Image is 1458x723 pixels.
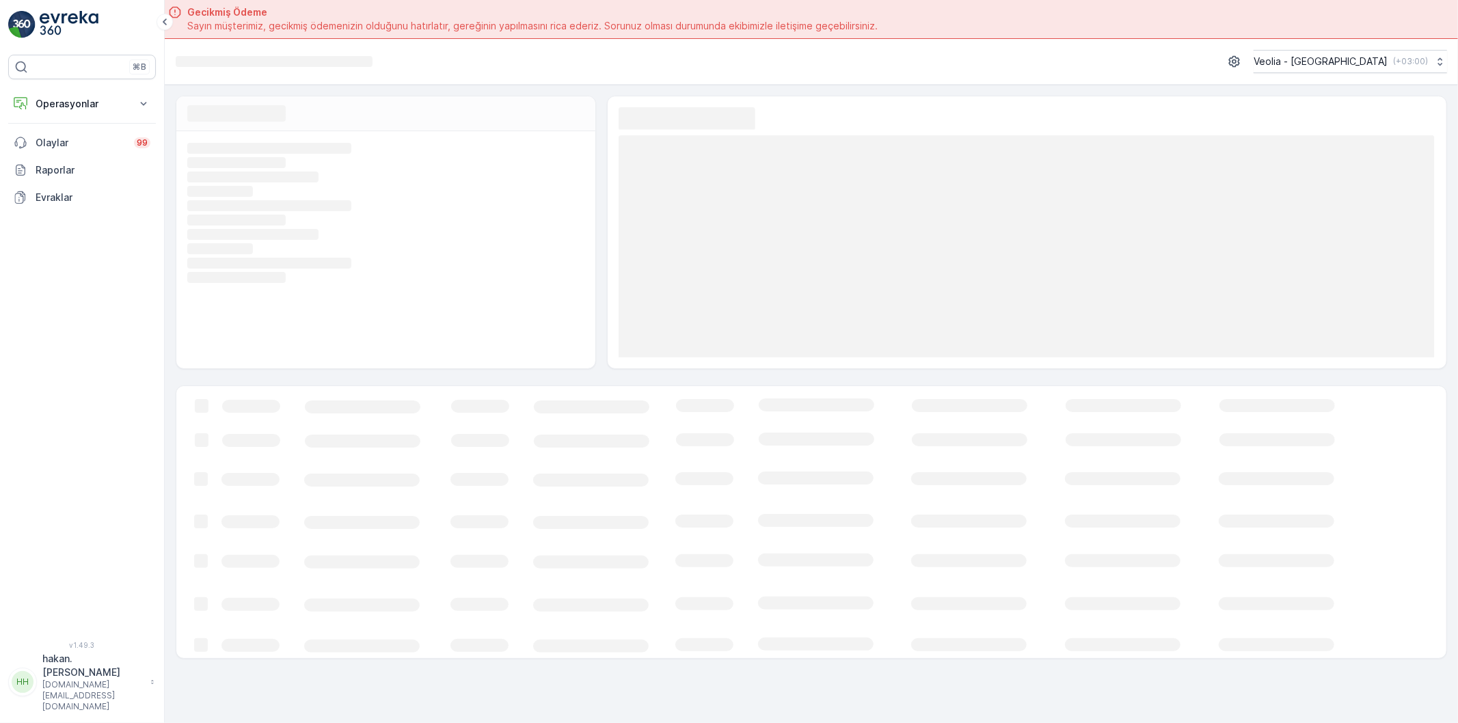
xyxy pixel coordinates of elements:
[8,641,156,649] span: v 1.49.3
[40,11,98,38] img: logo_light-DOdMpM7g.png
[36,97,129,111] p: Operasyonlar
[36,163,150,177] p: Raporlar
[137,137,148,148] p: 99
[133,62,146,72] p: ⌘B
[12,671,33,693] div: HH
[187,5,878,19] span: Gecikmiş Ödeme
[8,90,156,118] button: Operasyonlar
[8,156,156,184] a: Raporlar
[1393,56,1428,67] p: ( +03:00 )
[8,184,156,211] a: Evraklar
[36,136,126,150] p: Olaylar
[36,191,150,204] p: Evraklar
[187,19,878,33] span: Sayın müşterimiz, gecikmiş ödemenizin olduğunu hatırlatır, gereğinin yapılmasını rica ederiz. Sor...
[42,652,144,679] p: hakan.[PERSON_NAME]
[42,679,144,712] p: [DOMAIN_NAME][EMAIL_ADDRESS][DOMAIN_NAME]
[1254,50,1447,73] button: Veolia - [GEOGRAPHIC_DATA](+03:00)
[8,129,156,156] a: Olaylar99
[8,652,156,712] button: HHhakan.[PERSON_NAME][DOMAIN_NAME][EMAIL_ADDRESS][DOMAIN_NAME]
[1254,55,1388,68] p: Veolia - [GEOGRAPHIC_DATA]
[8,11,36,38] img: logo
